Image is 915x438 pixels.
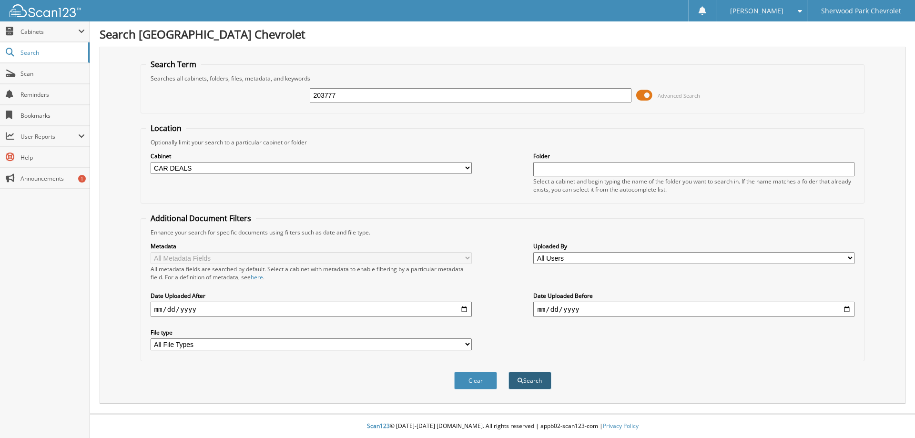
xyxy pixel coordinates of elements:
[454,372,497,389] button: Clear
[146,138,860,146] div: Optionally limit your search to a particular cabinet or folder
[146,228,860,236] div: Enhance your search for specific documents using filters such as date and file type.
[20,28,78,36] span: Cabinets
[146,59,201,70] legend: Search Term
[10,4,81,17] img: scan123-logo-white.svg
[658,92,700,99] span: Advanced Search
[146,74,860,82] div: Searches all cabinets, folders, files, metadata, and keywords
[533,242,854,250] label: Uploaded By
[20,153,85,162] span: Help
[730,8,783,14] span: [PERSON_NAME]
[533,177,854,194] div: Select a cabinet and begin typing the name of the folder you want to search in. If the name match...
[20,112,85,120] span: Bookmarks
[151,302,472,317] input: start
[20,132,78,141] span: User Reports
[146,123,186,133] legend: Location
[151,152,472,160] label: Cabinet
[151,328,472,336] label: File type
[151,242,472,250] label: Metadata
[20,91,85,99] span: Reminders
[821,8,901,14] span: Sherwood Park Chevrolet
[603,422,639,430] a: Privacy Policy
[20,70,85,78] span: Scan
[90,415,915,438] div: © [DATE]-[DATE] [DOMAIN_NAME]. All rights reserved | appb02-scan123-com |
[20,174,85,183] span: Announcements
[508,372,551,389] button: Search
[20,49,83,57] span: Search
[533,152,854,160] label: Folder
[151,265,472,281] div: All metadata fields are searched by default. Select a cabinet with metadata to enable filtering b...
[251,273,263,281] a: here
[367,422,390,430] span: Scan123
[78,175,86,183] div: 1
[533,302,854,317] input: end
[533,292,854,300] label: Date Uploaded Before
[151,292,472,300] label: Date Uploaded After
[100,26,905,42] h1: Search [GEOGRAPHIC_DATA] Chevrolet
[146,213,256,224] legend: Additional Document Filters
